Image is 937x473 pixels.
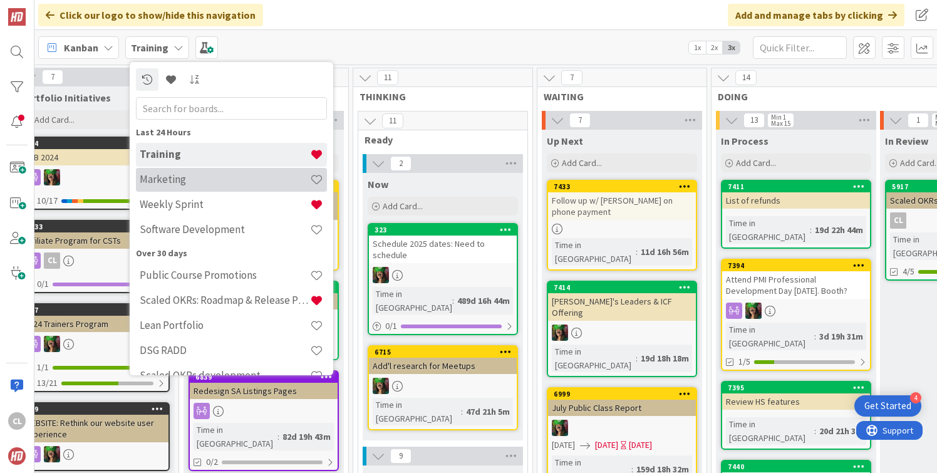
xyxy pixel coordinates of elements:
[190,372,338,383] div: 6839
[547,180,697,271] a: 7433Follow up w/ [PERSON_NAME] on phone paymentTime in [GEOGRAPHIC_DATA]:11d 16h 56m
[722,260,870,271] div: 7394
[42,70,63,85] span: 7
[21,138,168,149] div: 854
[721,135,769,147] span: In Process
[547,281,697,377] a: 7414[PERSON_NAME]'s Leaders & ICF OfferingSLTime in [GEOGRAPHIC_DATA]:19d 18h 18m
[554,182,696,191] div: 7433
[753,36,847,59] input: Quick Filter...
[21,360,168,375] div: 1/1
[136,97,327,120] input: Search for boards...
[140,369,310,382] h4: Scaled OKRs development
[385,320,397,333] span: 0 / 1
[552,345,636,372] div: Time in [GEOGRAPHIC_DATA]
[548,388,696,416] div: 6999July Public Class Report
[190,372,338,399] div: 6839Redesign SA Listings Pages
[561,70,582,85] span: 7
[722,382,870,393] div: 7395
[19,220,170,293] a: 2633Affiliate Program for CSTsCL0/1
[548,181,696,220] div: 7433Follow up w/ [PERSON_NAME] on phone payment
[722,181,870,192] div: 7411
[377,70,398,85] span: 11
[548,400,696,416] div: July Public Class Report
[854,395,921,417] div: Open Get Started checklist, remaining modules: 4
[365,133,512,146] span: Ready
[569,113,591,128] span: 7
[721,180,871,249] a: 7411List of refundsTime in [GEOGRAPHIC_DATA]:19d 22h 44m
[454,294,513,308] div: 489d 16h 44m
[8,447,26,465] img: avatar
[548,420,696,436] div: SL
[743,113,765,128] span: 13
[771,120,790,127] div: Max 15
[369,346,517,358] div: 6715
[26,139,168,148] div: 854
[140,173,310,185] h4: Marketing
[37,194,58,207] span: 10 / 17
[722,303,870,319] div: SL
[722,271,870,299] div: Attend PMI Professional Development Day [DATE]. Booth?
[21,403,168,415] div: 199
[728,182,870,191] div: 7411
[382,113,403,128] span: 11
[812,223,866,237] div: 19d 22h 44m
[26,306,168,314] div: 207
[864,400,911,412] div: Get Started
[390,156,412,171] span: 2
[595,439,618,452] span: [DATE]
[44,446,60,462] img: SL
[726,323,814,350] div: Time in [GEOGRAPHIC_DATA]
[21,221,168,232] div: 2633
[638,351,692,365] div: 19d 18h 18m
[554,390,696,398] div: 6999
[19,137,170,210] a: 854RTB 2024SL10/17
[195,373,338,382] div: 6839
[373,287,452,314] div: Time in [GEOGRAPHIC_DATA]
[360,90,517,103] span: THINKING
[908,113,929,128] span: 1
[368,223,518,335] a: 323Schedule 2025 dates: Need to scheduleSLTime in [GEOGRAPHIC_DATA]:489d 16h 44m0/1
[34,114,75,125] span: Add Card...
[38,4,263,26] div: Click our logo to show/hide this navigation
[816,330,866,343] div: 3d 19h 31m
[64,40,98,55] span: Kanban
[903,265,914,278] span: 4/5
[723,41,740,54] span: 3x
[552,420,568,436] img: SL
[461,405,463,418] span: :
[21,276,168,292] div: 0/1
[140,198,310,211] h4: Weekly Sprint
[26,222,168,231] div: 2633
[19,91,111,104] span: Portfolio Initiatives
[547,135,583,147] span: Up Next
[375,226,517,234] div: 323
[738,355,750,368] span: 1/5
[736,157,776,169] span: Add Card...
[136,126,327,139] div: Last 24 Hours
[369,224,517,236] div: 323
[373,378,389,394] img: SL
[722,393,870,410] div: Review HS features
[44,169,60,185] img: SL
[140,269,310,281] h4: Public Course Promotions
[21,149,168,165] div: RTB 2024
[735,70,757,85] span: 14
[629,439,652,452] div: [DATE]
[369,358,517,374] div: Add'l research for Meetups
[44,336,60,352] img: SL
[728,4,904,26] div: Add and manage tabs by clicking
[745,303,762,319] img: SL
[140,223,310,236] h4: Software Development
[721,259,871,371] a: 7394Attend PMI Professional Development Day [DATE]. Booth?SLTime in [GEOGRAPHIC_DATA]:3d 19h 31m1/5
[19,303,170,392] a: 2072024 Trainers ProgramSL1/113/21
[548,388,696,400] div: 6999
[726,216,810,244] div: Time in [GEOGRAPHIC_DATA]
[636,245,638,259] span: :
[369,236,517,263] div: Schedule 2025 dates: Need to schedule
[728,462,870,471] div: 7440
[37,377,58,390] span: 13/21
[21,138,168,165] div: 854RTB 2024
[554,283,696,292] div: 7414
[21,304,168,332] div: 2072024 Trainers Program
[19,402,170,471] a: 199WEBSITE: Rethink our website user experienceSL
[814,330,816,343] span: :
